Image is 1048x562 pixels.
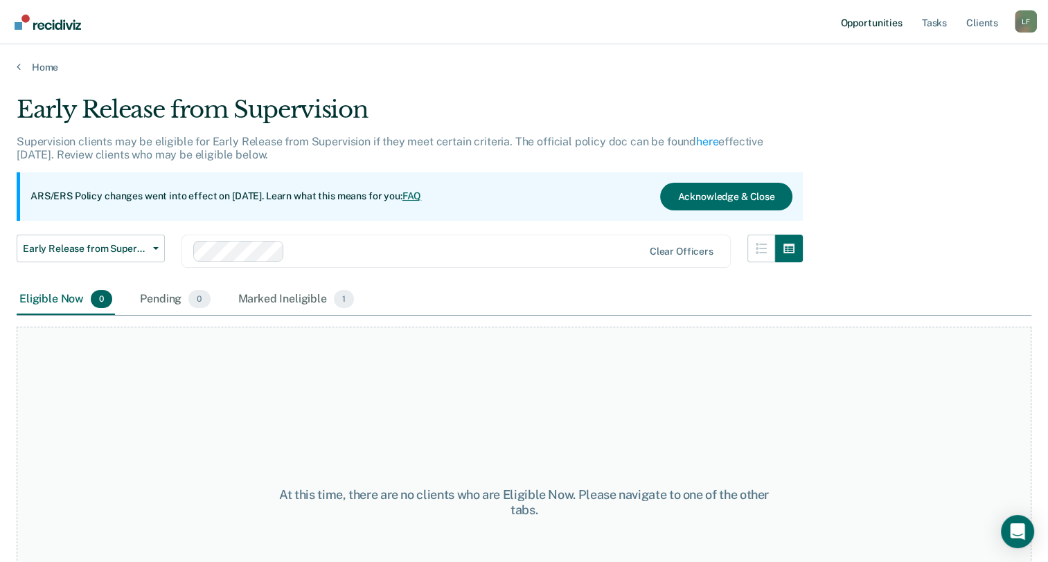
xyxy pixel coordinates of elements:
[188,290,210,308] span: 0
[17,96,803,135] div: Early Release from Supervision
[17,235,165,262] button: Early Release from Supervision
[17,284,115,315] div: Eligible Now0
[271,487,778,517] div: At this time, there are no clients who are Eligible Now. Please navigate to one of the other tabs.
[17,135,763,161] p: Supervision clients may be eligible for Early Release from Supervision if they meet certain crite...
[1015,10,1037,33] div: L F
[650,246,713,257] div: Clear officers
[91,290,112,308] span: 0
[236,284,357,315] div: Marked Ineligible1
[1015,10,1037,33] button: Profile dropdown button
[696,135,718,148] a: here
[30,190,421,203] p: ARS/ERS Policy changes went into effect on [DATE]. Learn what this means for you:
[17,61,1031,73] a: Home
[15,15,81,30] img: Recidiviz
[402,190,422,201] a: FAQ
[334,290,354,308] span: 1
[23,243,148,255] span: Early Release from Supervision
[660,183,792,210] button: Acknowledge & Close
[1001,515,1034,548] div: Open Intercom Messenger
[137,284,213,315] div: Pending0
